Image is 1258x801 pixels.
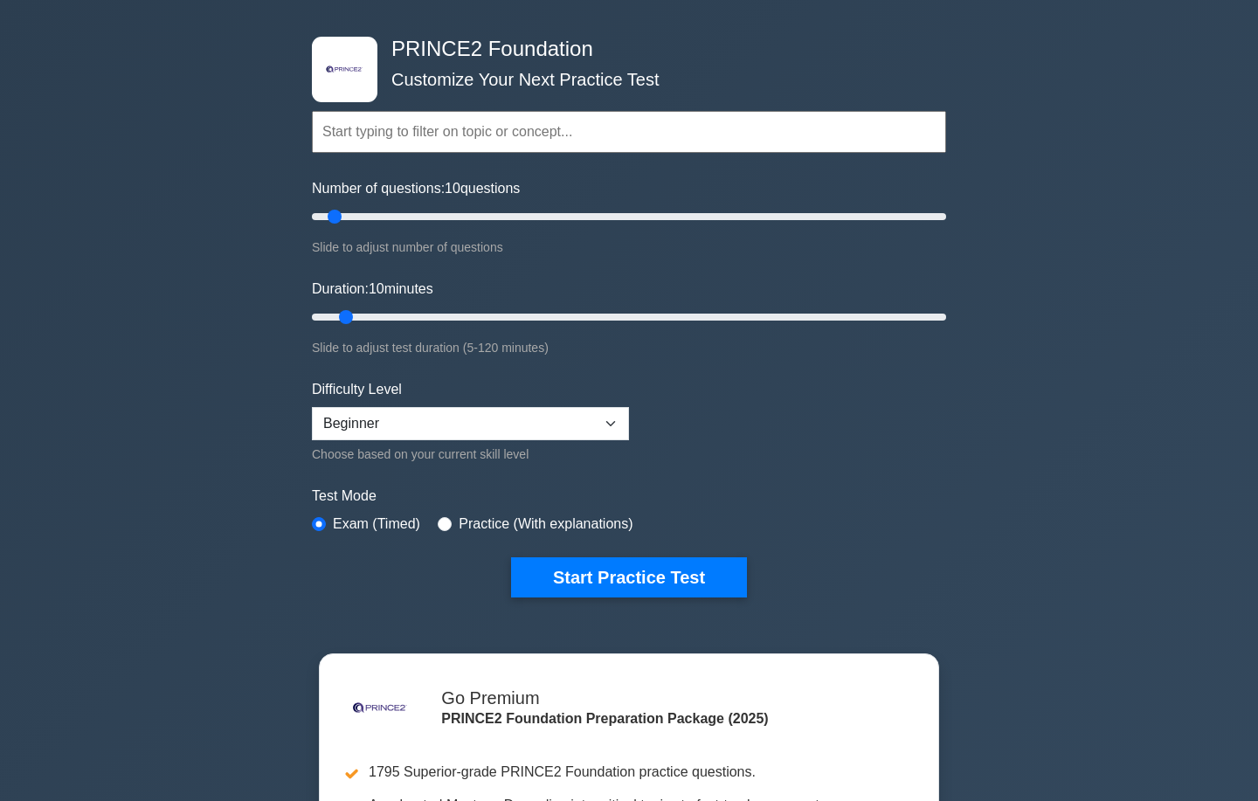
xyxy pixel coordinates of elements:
label: Number of questions: questions [312,178,520,199]
input: Start typing to filter on topic or concept... [312,111,946,153]
label: Duration: minutes [312,279,433,300]
label: Exam (Timed) [333,514,420,535]
label: Difficulty Level [312,379,402,400]
div: Slide to adjust number of questions [312,237,946,258]
label: Test Mode [312,486,946,507]
h4: PRINCE2 Foundation [384,37,861,62]
label: Practice (With explanations) [459,514,632,535]
div: Slide to adjust test duration (5-120 minutes) [312,337,946,358]
span: 10 [369,281,384,296]
div: Choose based on your current skill level [312,444,629,465]
span: 10 [445,181,460,196]
button: Start Practice Test [511,557,747,597]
